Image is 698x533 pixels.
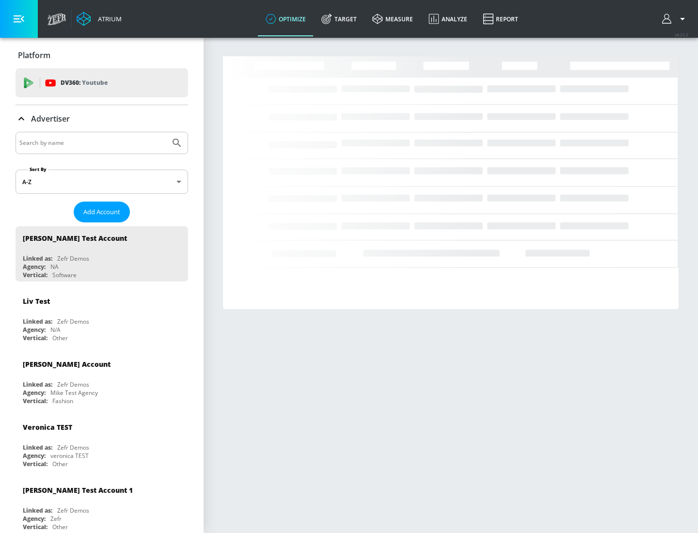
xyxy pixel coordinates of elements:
[475,1,526,36] a: Report
[61,78,108,88] p: DV360:
[23,397,48,405] div: Vertical:
[23,460,48,468] div: Vertical:
[16,68,188,97] div: DV360: Youtube
[50,389,98,397] div: Mike Test Agency
[74,202,130,222] button: Add Account
[57,254,89,263] div: Zefr Demos
[57,506,89,515] div: Zefr Demos
[52,397,73,405] div: Fashion
[83,206,120,218] span: Add Account
[50,263,59,271] div: NA
[50,452,89,460] div: veronica TEST
[23,254,52,263] div: Linked as:
[23,271,48,279] div: Vertical:
[57,317,89,326] div: Zefr Demos
[52,460,68,468] div: Other
[23,297,50,306] div: Liv Test
[314,1,365,36] a: Target
[258,1,314,36] a: optimize
[77,12,122,26] a: Atrium
[675,32,688,37] span: v 4.22.2
[16,289,188,345] div: Liv TestLinked as:Zefr DemosAgency:N/AVertical:Other
[23,317,52,326] div: Linked as:
[23,360,111,369] div: [PERSON_NAME] Account
[16,226,188,282] div: [PERSON_NAME] Test AccountLinked as:Zefr DemosAgency:NAVertical:Software
[19,137,166,149] input: Search by name
[23,380,52,389] div: Linked as:
[23,506,52,515] div: Linked as:
[23,234,127,243] div: [PERSON_NAME] Test Account
[50,515,62,523] div: Zefr
[421,1,475,36] a: Analyze
[23,389,46,397] div: Agency:
[94,15,122,23] div: Atrium
[16,415,188,470] div: Veronica TESTLinked as:Zefr DemosAgency:veronica TESTVertical:Other
[23,263,46,271] div: Agency:
[18,50,50,61] p: Platform
[52,271,77,279] div: Software
[57,380,89,389] div: Zefr Demos
[16,42,188,69] div: Platform
[23,326,46,334] div: Agency:
[57,443,89,452] div: Zefr Demos
[82,78,108,88] p: Youtube
[50,326,61,334] div: N/A
[28,166,48,172] label: Sort By
[23,515,46,523] div: Agency:
[16,352,188,408] div: [PERSON_NAME] AccountLinked as:Zefr DemosAgency:Mike Test AgencyVertical:Fashion
[16,105,188,132] div: Advertiser
[52,334,68,342] div: Other
[16,170,188,194] div: A-Z
[23,423,72,432] div: Veronica TEST
[23,334,48,342] div: Vertical:
[365,1,421,36] a: measure
[23,486,133,495] div: [PERSON_NAME] Test Account 1
[31,113,70,124] p: Advertiser
[23,523,48,531] div: Vertical:
[23,452,46,460] div: Agency:
[52,523,68,531] div: Other
[23,443,52,452] div: Linked as:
